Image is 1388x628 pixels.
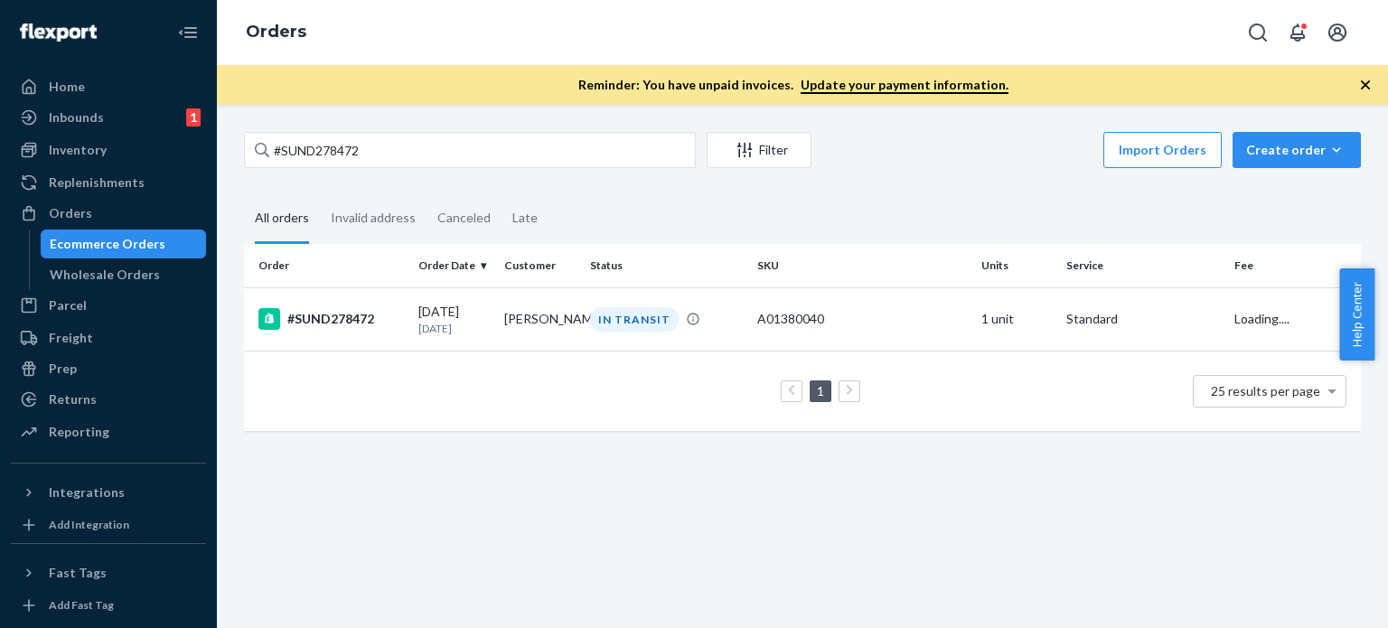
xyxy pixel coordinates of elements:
div: Ecommerce Orders [50,235,165,253]
div: A01380040 [757,310,966,328]
td: [PERSON_NAME] [497,287,583,351]
a: Parcel [11,291,206,320]
a: Page 1 is your current page [813,383,828,398]
button: Create order [1233,132,1361,168]
td: Loading.... [1227,287,1361,351]
span: 25 results per page [1211,383,1320,398]
input: Search orders [244,132,696,168]
a: Add Fast Tag [11,595,206,616]
img: Flexport logo [20,23,97,42]
th: Service [1059,244,1226,287]
div: 1 [186,108,201,127]
a: Returns [11,385,206,414]
a: Prep [11,354,206,383]
a: Freight [11,323,206,352]
th: SKU [750,244,973,287]
div: [DATE] [418,303,490,336]
button: Fast Tags [11,558,206,587]
th: Status [583,244,750,287]
div: Invalid address [331,194,416,241]
div: Returns [49,390,97,408]
p: Reminder: You have unpaid invoices. [578,76,1008,94]
a: Update your payment information. [801,77,1008,94]
th: Fee [1227,244,1361,287]
div: Wholesale Orders [50,266,160,284]
div: IN TRANSIT [590,307,679,332]
div: Home [49,78,85,96]
div: Filter [708,141,811,159]
div: #SUND278472 [258,308,404,330]
button: Import Orders [1103,132,1222,168]
div: Prep [49,360,77,378]
button: Filter [707,132,811,168]
ol: breadcrumbs [231,6,321,59]
div: Replenishments [49,173,145,192]
button: Open notifications [1280,14,1316,51]
a: Orders [246,22,306,42]
div: Late [512,194,538,241]
div: Create order [1246,141,1347,159]
td: 1 unit [974,287,1060,351]
a: Inbounds1 [11,103,206,132]
a: Ecommerce Orders [41,230,207,258]
button: Open account menu [1319,14,1355,51]
div: Fast Tags [49,564,107,582]
p: [DATE] [418,321,490,336]
div: Parcel [49,296,87,314]
div: Integrations [49,483,125,501]
button: Integrations [11,478,206,507]
button: Open Search Box [1240,14,1276,51]
th: Order [244,244,411,287]
div: Add Integration [49,517,129,532]
a: Inventory [11,136,206,164]
th: Units [974,244,1060,287]
div: Inventory [49,141,107,159]
div: Customer [504,258,576,273]
a: Orders [11,199,206,228]
div: Freight [49,329,93,347]
div: Reporting [49,423,109,441]
a: Home [11,72,206,101]
a: Add Integration [11,514,206,536]
div: Orders [49,204,92,222]
a: Replenishments [11,168,206,197]
a: Reporting [11,417,206,446]
p: Standard [1066,310,1219,328]
button: Close Navigation [170,14,206,51]
button: Help Center [1339,268,1374,361]
a: Wholesale Orders [41,260,207,289]
th: Order Date [411,244,497,287]
div: Inbounds [49,108,104,127]
div: Add Fast Tag [49,597,114,613]
div: All orders [255,194,309,244]
div: Canceled [437,194,491,241]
